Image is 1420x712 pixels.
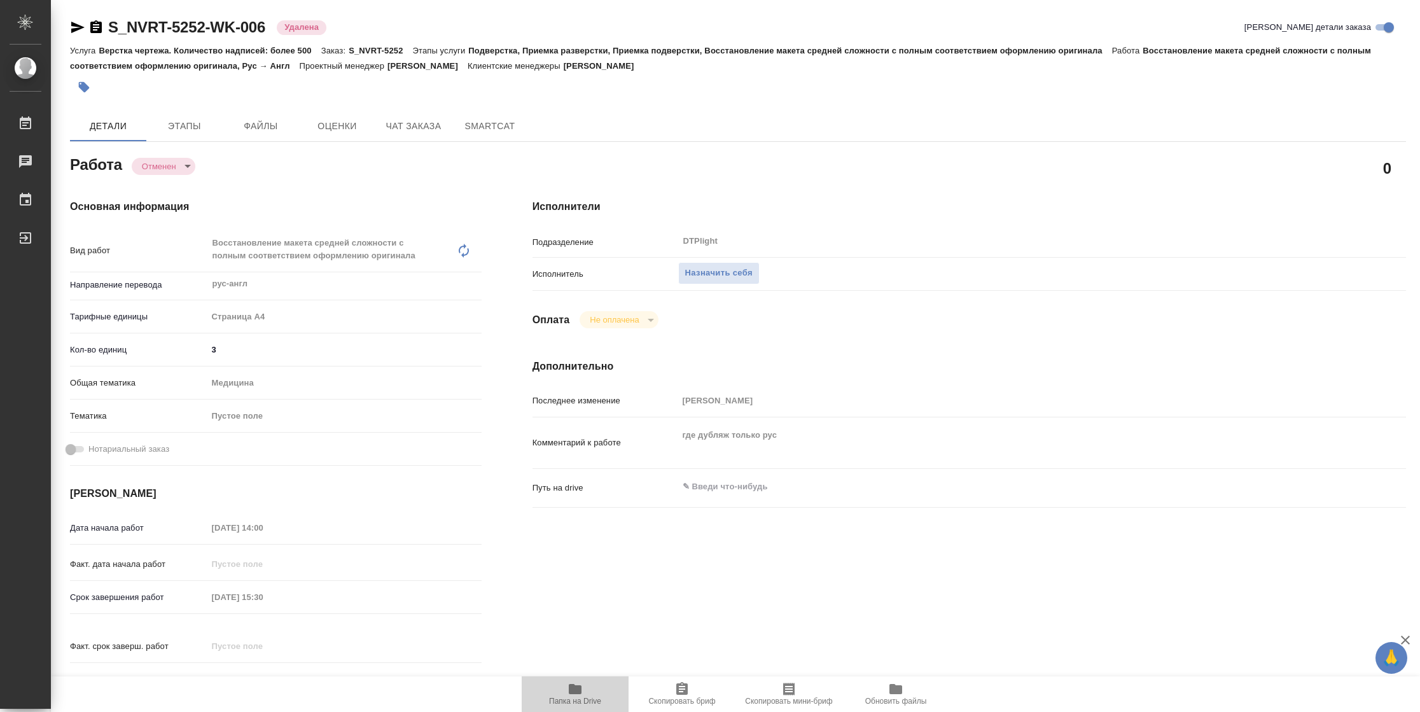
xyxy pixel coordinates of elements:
[70,673,207,686] p: Срок завершения услуги
[468,46,1111,55] p: Подверстка, Приемка разверстки, Приемка подверстки, Восстановление макета средней сложности с пол...
[154,118,215,134] span: Этапы
[564,61,644,71] p: [PERSON_NAME]
[99,46,321,55] p: Верстка чертежа. Количество надписей: более 500
[138,161,180,172] button: Отменен
[678,391,1333,410] input: Пустое поле
[207,555,319,573] input: Пустое поле
[70,20,85,35] button: Скопировать ссылку для ЯМессенджера
[1375,642,1407,674] button: 🙏
[207,637,319,655] input: Пустое поле
[78,118,139,134] span: Детали
[300,61,387,71] p: Проектный менеджер
[532,268,678,281] p: Исполнитель
[70,410,207,422] p: Тематика
[1244,21,1371,34] span: [PERSON_NAME] детали заказа
[586,314,643,325] button: Не оплачена
[70,640,207,653] p: Факт. срок заверш. работ
[70,486,482,501] h4: [PERSON_NAME]
[383,118,444,134] span: Чат заказа
[549,697,601,706] span: Папка на Drive
[70,311,207,323] p: Тарифные единицы
[413,46,469,55] p: Этапы услуги
[70,244,207,257] p: Вид работ
[70,279,207,291] p: Направление перевода
[88,20,104,35] button: Скопировать ссылку
[1383,157,1391,179] h2: 0
[532,236,678,249] p: Подразделение
[532,482,678,494] p: Путь на drive
[88,443,169,456] span: Нотариальный заказ
[70,46,99,55] p: Услуга
[207,306,482,328] div: Страница А4
[70,199,482,214] h4: Основная информация
[685,266,753,281] span: Назначить себя
[70,73,98,101] button: Добавить тэг
[70,152,122,175] h2: Работа
[207,588,319,606] input: Пустое поле
[207,372,482,394] div: Медицина
[132,158,195,175] div: Отменен
[745,697,832,706] span: Скопировать мини-бриф
[1381,645,1402,671] span: 🙏
[532,394,678,407] p: Последнее изменение
[108,18,265,36] a: S_NVRT-5252-WK-006
[629,676,735,712] button: Скопировать бриф
[284,21,319,34] p: Удалена
[70,522,207,534] p: Дата начала работ
[865,697,927,706] span: Обновить файлы
[532,199,1406,214] h4: Исполнители
[207,340,482,359] input: ✎ Введи что-нибудь
[532,436,678,449] p: Комментарий к работе
[207,405,482,427] div: Пустое поле
[459,118,520,134] span: SmartCat
[70,558,207,571] p: Факт. дата начала работ
[207,519,319,537] input: Пустое поле
[70,344,207,356] p: Кол-во единиц
[468,61,564,71] p: Клиентские менеджеры
[678,262,760,284] button: Назначить себя
[580,311,658,328] div: Отменен
[70,377,207,389] p: Общая тематика
[648,697,715,706] span: Скопировать бриф
[230,118,291,134] span: Файлы
[70,591,207,604] p: Срок завершения работ
[735,676,842,712] button: Скопировать мини-бриф
[532,359,1406,374] h4: Дополнительно
[349,46,412,55] p: S_NVRT-5252
[387,61,468,71] p: [PERSON_NAME]
[212,410,466,422] div: Пустое поле
[842,676,949,712] button: Обновить файлы
[1112,46,1143,55] p: Работа
[207,670,319,688] input: ✎ Введи что-нибудь
[678,424,1333,459] textarea: где дубляж только рус
[321,46,349,55] p: Заказ:
[532,312,570,328] h4: Оплата
[307,118,368,134] span: Оценки
[522,676,629,712] button: Папка на Drive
